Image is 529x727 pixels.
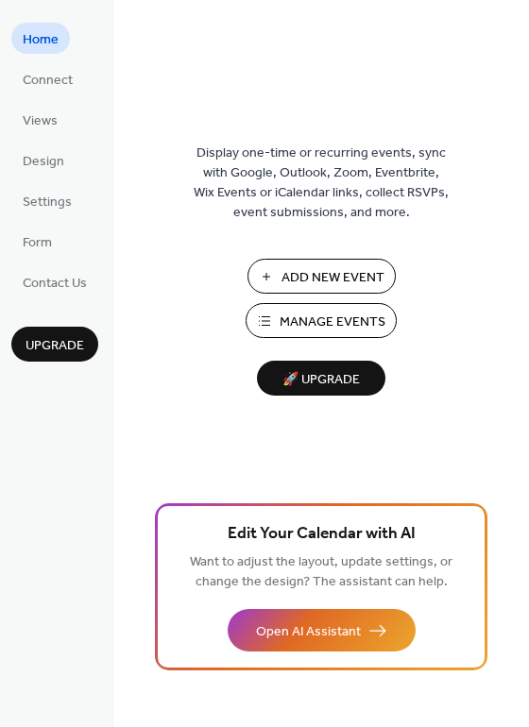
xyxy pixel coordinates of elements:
[11,23,70,54] a: Home
[228,609,416,651] button: Open AI Assistant
[280,313,385,332] span: Manage Events
[246,303,397,338] button: Manage Events
[190,549,452,595] span: Want to adjust the layout, update settings, or change the design? The assistant can help.
[23,274,87,294] span: Contact Us
[247,259,396,294] button: Add New Event
[11,185,83,216] a: Settings
[256,622,361,642] span: Open AI Assistant
[11,104,69,135] a: Views
[228,521,416,548] span: Edit Your Calendar with AI
[23,233,52,253] span: Form
[23,152,64,172] span: Design
[23,30,59,50] span: Home
[23,111,58,131] span: Views
[11,144,76,176] a: Design
[23,193,72,212] span: Settings
[23,71,73,91] span: Connect
[282,268,384,288] span: Add New Event
[194,144,449,223] span: Display one-time or recurring events, sync with Google, Outlook, Zoom, Eventbrite, Wix Events or ...
[257,361,385,396] button: 🚀 Upgrade
[268,367,374,393] span: 🚀 Upgrade
[11,327,98,362] button: Upgrade
[11,63,84,94] a: Connect
[26,336,84,356] span: Upgrade
[11,266,98,297] a: Contact Us
[11,226,63,257] a: Form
